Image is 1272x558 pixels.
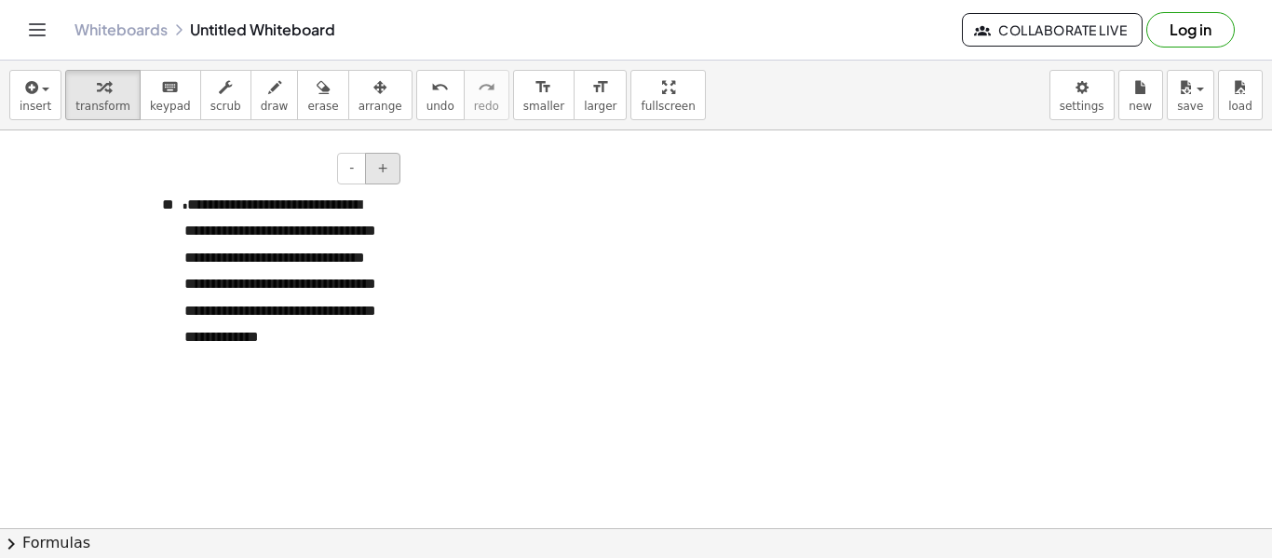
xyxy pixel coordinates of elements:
[22,15,52,45] button: Toggle navigation
[377,160,388,175] span: +
[1060,100,1104,113] span: settings
[978,21,1127,38] span: Collaborate Live
[416,70,465,120] button: undoundo
[1049,70,1115,120] button: settings
[337,153,366,184] button: -
[150,100,191,113] span: keypad
[349,160,354,175] span: -
[535,76,552,99] i: format_size
[9,70,61,120] button: insert
[1218,70,1263,120] button: load
[297,70,348,120] button: erase
[478,76,495,99] i: redo
[591,76,609,99] i: format_size
[307,100,338,113] span: erase
[474,100,499,113] span: redo
[641,100,695,113] span: fullscreen
[20,100,51,113] span: insert
[464,70,509,120] button: redoredo
[513,70,575,120] button: format_sizesmaller
[1228,100,1252,113] span: load
[359,100,402,113] span: arrange
[140,70,201,120] button: keyboardkeypad
[630,70,705,120] button: fullscreen
[250,70,299,120] button: draw
[574,70,627,120] button: format_sizelarger
[523,100,564,113] span: smaller
[75,100,130,113] span: transform
[1167,70,1214,120] button: save
[365,153,400,184] button: +
[210,100,241,113] span: scrub
[1146,12,1235,48] button: Log in
[161,76,179,99] i: keyboard
[65,70,141,120] button: transform
[348,70,413,120] button: arrange
[962,13,1143,47] button: Collaborate Live
[1129,100,1152,113] span: new
[200,70,251,120] button: scrub
[426,100,454,113] span: undo
[431,76,449,99] i: undo
[1118,70,1163,120] button: new
[261,100,289,113] span: draw
[1177,100,1203,113] span: save
[584,100,616,113] span: larger
[74,20,168,39] a: Whiteboards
